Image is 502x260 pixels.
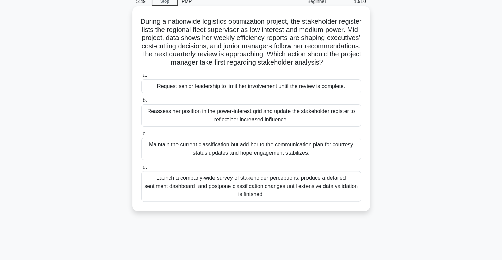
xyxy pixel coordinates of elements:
div: Maintain the current classification but add her to the communication plan for courtesy status upd... [141,138,361,160]
span: a. [143,72,147,78]
h5: During a nationwide logistics optimization project, the stakeholder register lists the regional f... [141,17,362,67]
span: c. [143,131,147,136]
span: d. [143,164,147,170]
div: Reassess her position in the power-interest grid and update the stakeholder register to reflect h... [141,104,361,127]
div: Launch a company-wide survey of stakeholder perceptions, produce a detailed sentiment dashboard, ... [141,171,361,202]
span: b. [143,97,147,103]
div: Request senior leadership to limit her involvement until the review is complete. [141,79,361,93]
